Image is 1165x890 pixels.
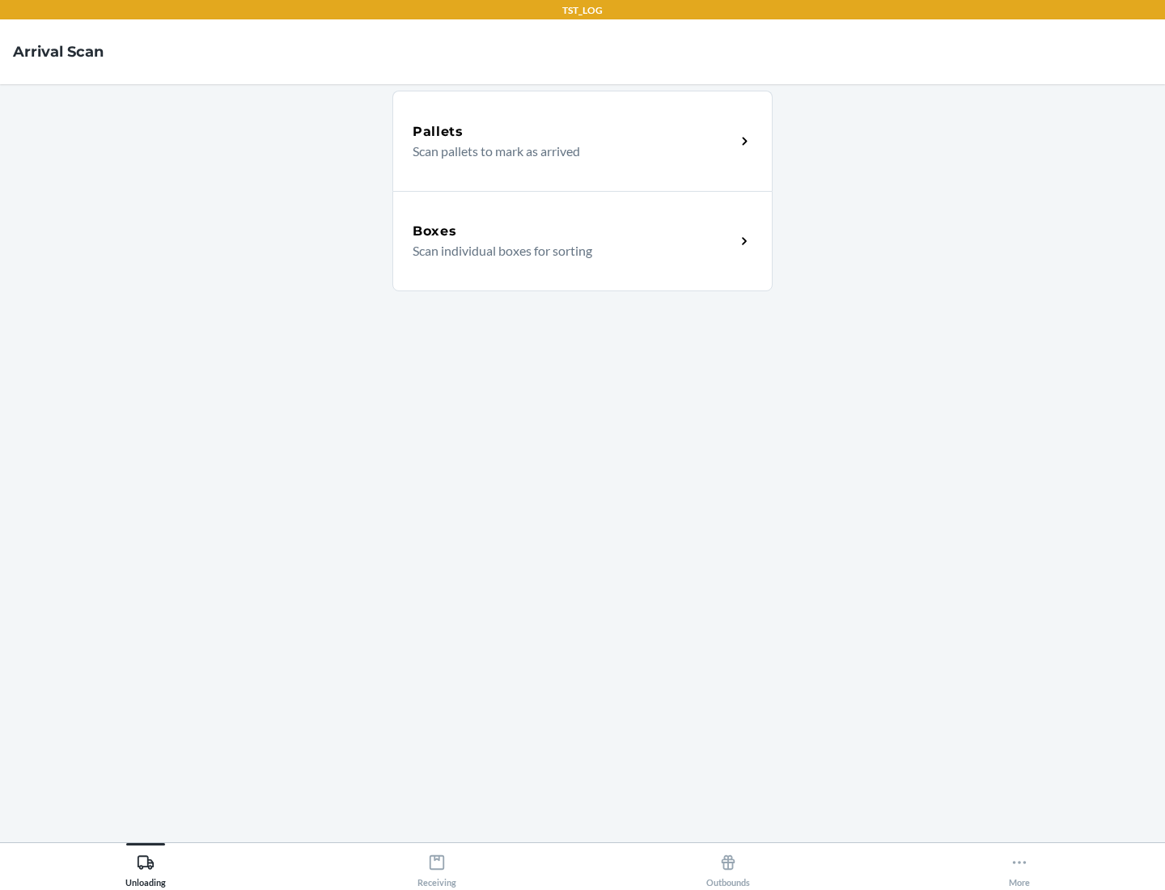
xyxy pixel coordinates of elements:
h5: Pallets [413,122,464,142]
button: More [874,843,1165,888]
p: Scan pallets to mark as arrived [413,142,722,161]
a: PalletsScan pallets to mark as arrived [392,91,773,191]
h4: Arrival Scan [13,41,104,62]
div: Outbounds [706,847,750,888]
p: TST_LOG [562,3,603,18]
a: BoxesScan individual boxes for sorting [392,191,773,291]
button: Outbounds [582,843,874,888]
p: Scan individual boxes for sorting [413,241,722,261]
button: Receiving [291,843,582,888]
div: More [1009,847,1030,888]
div: Receiving [417,847,456,888]
div: Unloading [125,847,166,888]
h5: Boxes [413,222,457,241]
